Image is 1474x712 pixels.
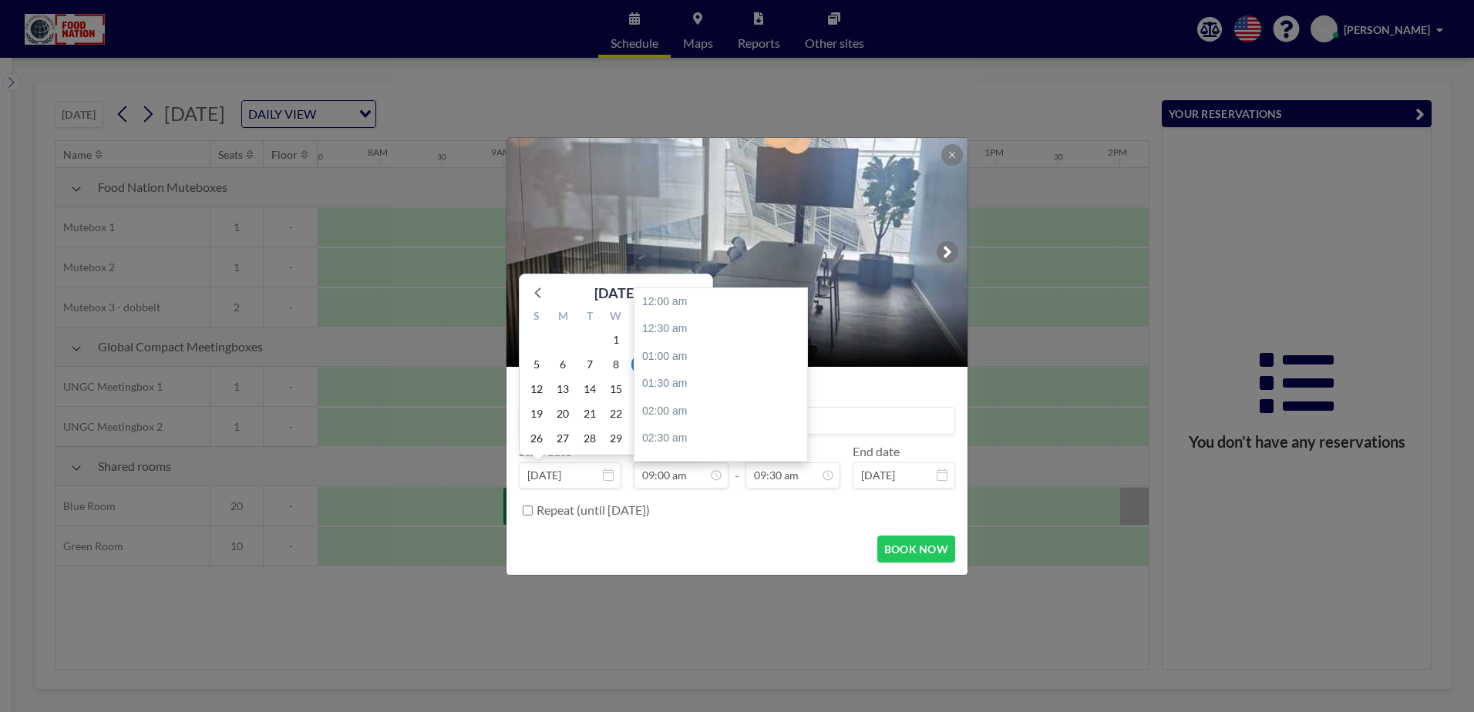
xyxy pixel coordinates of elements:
[735,449,739,483] span: -
[634,425,815,452] div: 02:30 am
[634,288,815,316] div: 12:00 am
[877,536,955,563] button: BOOK NOW
[634,315,815,343] div: 12:30 am
[537,502,650,518] label: Repeat (until [DATE])
[634,370,815,398] div: 01:30 am
[853,444,900,459] label: End date
[634,343,815,371] div: 01:00 am
[634,398,815,425] div: 02:00 am
[634,452,815,480] div: 03:00 am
